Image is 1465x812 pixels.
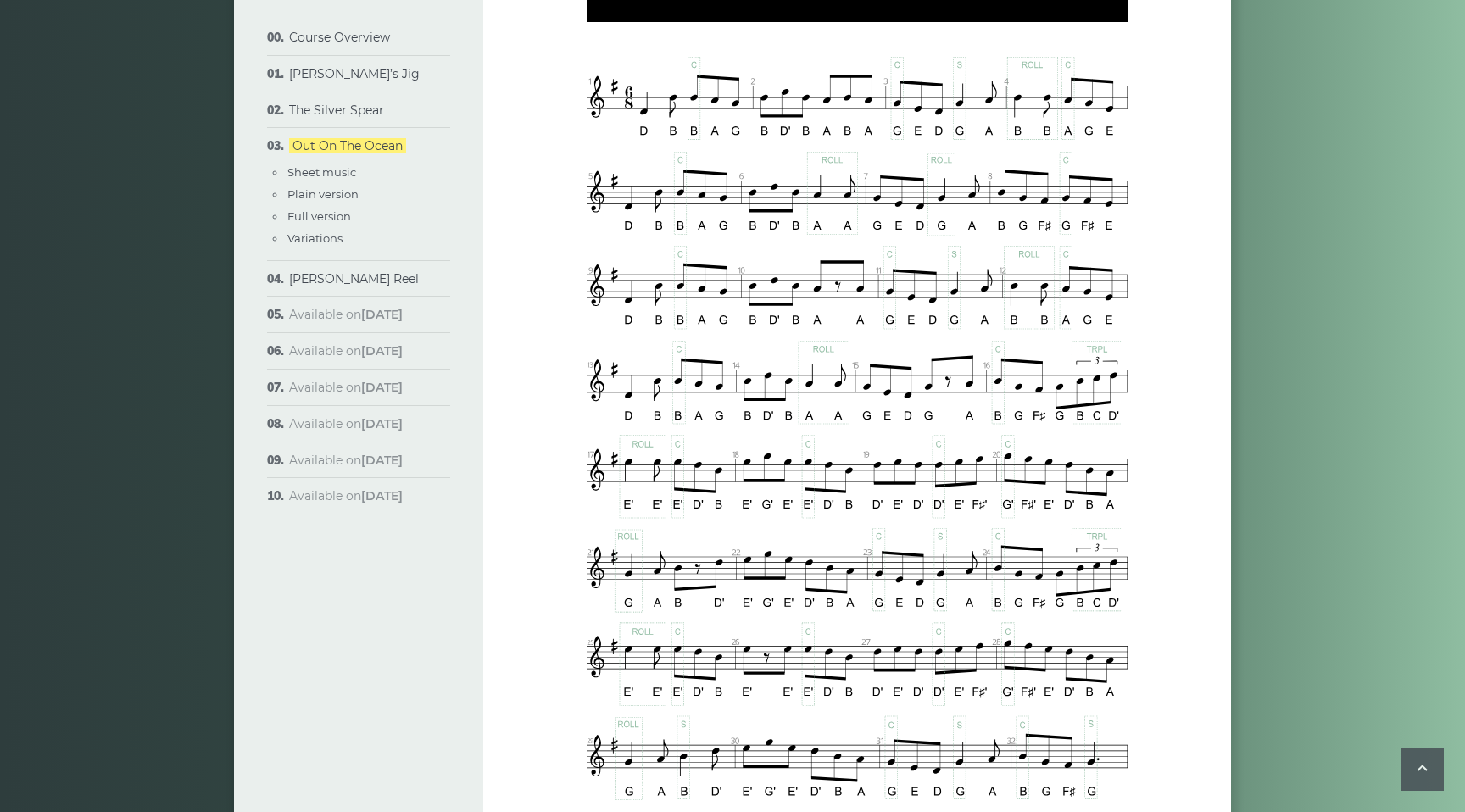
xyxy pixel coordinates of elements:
span: Available on [289,453,403,468]
strong: [DATE] [361,380,403,395]
span: Available on [289,416,403,431]
a: Variations [287,231,343,245]
a: Full version [287,209,351,223]
a: Plain version [287,187,359,201]
a: Course Overview [289,30,390,45]
span: Available on [289,343,403,359]
a: Out On The Ocean [289,138,406,153]
span: Available on [289,380,403,395]
strong: [DATE] [361,488,403,503]
strong: [DATE] [361,453,403,468]
a: [PERSON_NAME]’s Jig [289,66,420,81]
a: The Silver Spear [289,103,384,118]
a: Sheet music [287,165,356,179]
strong: [DATE] [361,343,403,359]
strong: [DATE] [361,416,403,431]
span: Available on [289,488,403,503]
strong: [DATE] [361,307,403,322]
span: Available on [289,307,403,322]
a: [PERSON_NAME] Reel [289,271,419,286]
